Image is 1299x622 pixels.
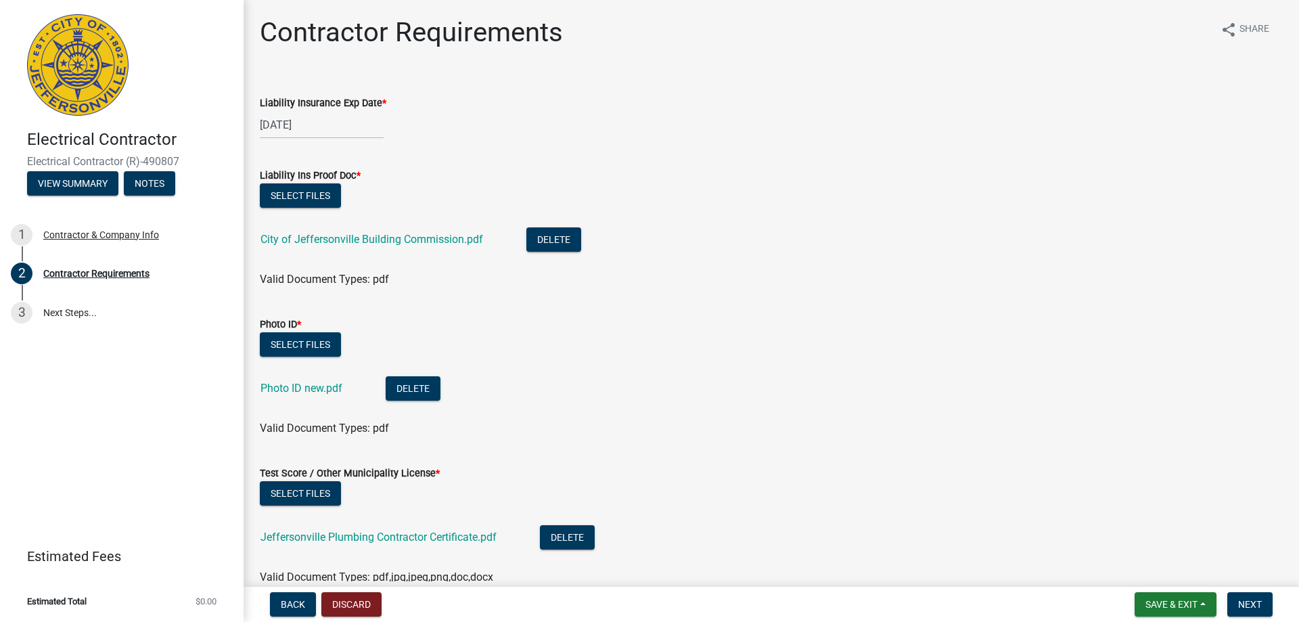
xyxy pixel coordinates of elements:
button: shareShare [1210,16,1280,43]
i: share [1221,22,1237,38]
div: Contractor & Company Info [43,230,159,240]
wm-modal-confirm: Delete Document [526,234,581,247]
a: Photo ID new.pdf [260,382,342,395]
wm-modal-confirm: Summary [27,179,118,190]
span: Next [1238,599,1262,610]
input: mm/dd/yyyy [260,111,384,139]
h1: Contractor Requirements [260,16,563,49]
span: Back [281,599,305,610]
wm-modal-confirm: Delete Document [386,383,440,396]
div: 3 [11,302,32,324]
label: Liability Insurance Exp Date [260,99,386,108]
span: Save & Exit [1145,599,1198,610]
a: Jeffersonville Plumbing Contractor Certificate.pdf [260,531,497,543]
span: Valid Document Types: pdf [260,422,389,435]
div: 1 [11,224,32,246]
h4: Electrical Contractor [27,130,233,150]
div: Contractor Requirements [43,269,150,278]
wm-modal-confirm: Delete Document [540,532,595,545]
span: Share [1239,22,1269,38]
span: Estimated Total [27,597,87,606]
div: 2 [11,263,32,284]
button: View Summary [27,171,118,196]
span: $0.00 [196,597,216,606]
button: Delete [386,376,440,401]
button: Next [1227,592,1273,617]
button: Delete [526,227,581,252]
span: Valid Document Types: pdf [260,273,389,286]
img: City of Jeffersonville, Indiana [27,14,129,116]
wm-modal-confirm: Notes [124,179,175,190]
button: Delete [540,525,595,550]
button: Select files [260,332,341,357]
label: Liability Ins Proof Doc [260,171,361,181]
a: City of Jeffersonville Building Commission.pdf [260,233,483,246]
a: Estimated Fees [11,543,222,570]
button: Back [270,592,316,617]
span: Electrical Contractor (R)-490807 [27,155,216,168]
button: Select files [260,183,341,208]
button: Notes [124,171,175,196]
button: Select files [260,481,341,506]
label: Photo ID [260,320,301,330]
span: Valid Document Types: pdf,jpg,jpeg,png,doc,docx [260,571,493,583]
button: Discard [321,592,382,617]
button: Save & Exit [1135,592,1216,617]
label: Test Score / Other Municipality License [260,469,440,479]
